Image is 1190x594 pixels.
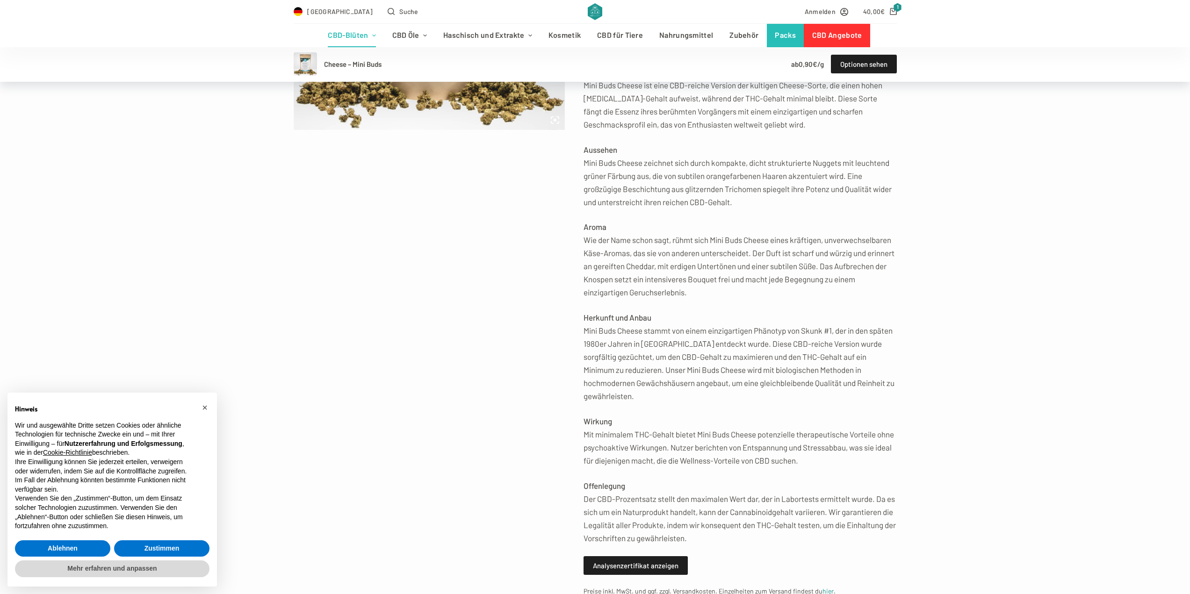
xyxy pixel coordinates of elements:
img: smallbuds-cheese-doystick [294,52,317,76]
h2: Hinweis [15,404,195,414]
span: Suche [399,6,418,17]
a: CBD Angebote [804,24,870,47]
img: DE Flag [294,7,303,16]
a: Haschisch und Extrakte [435,24,540,47]
strong: Wirkung [584,416,612,426]
p: Mini Buds Cheese zeichnet sich durch kompakte, dicht strukturierte Nuggets mit leuchtend grüner F... [584,143,897,208]
a: Select Country [294,6,373,17]
a: Packs [767,24,804,47]
a: Kosmetik [540,24,589,47]
strong: Aroma [584,222,606,231]
span: € [813,60,817,68]
a: Cookie-Richtlinie [43,449,92,456]
span: Anmelden [805,6,836,17]
img: CBD Alchemy [588,3,602,20]
strong: Aussehen [584,145,617,154]
div: Cheese – Mini Buds [324,59,382,69]
button: Ablehnen [15,540,110,557]
p: Mini Buds Cheese ist eine CBD-reiche Version der kultigen Cheese-Sorte, die einen hohen [MEDICAL_... [584,79,897,131]
a: Wähle Optionen für „Cheese - Mini Buds“ [831,55,897,73]
a: Zubehör [721,24,767,47]
a: Nahrungsmittel [651,24,721,47]
p: Mini Buds Cheese stammt von einem einzigartigen Phänotyp von Skunk #1, der in den späten 1980er J... [584,311,897,402]
a: CBD für Tiere [589,24,651,47]
bdi: 0,90 [799,60,817,68]
a: Shopping cart [863,6,897,17]
p: Wir und ausgewählte Dritte setzen Cookies oder ähnliche Technologien für technische Zwecke ein un... [15,421,195,458]
p: Wie der Name schon sagt, rühmt sich Mini Buds Cheese eines kräftigen, unverwechselbaren Käse-Arom... [584,220,897,299]
strong: Herkunft und Anbau [584,313,651,322]
nav: Header-Menü [320,24,870,47]
bdi: 40,00 [863,7,885,15]
a: CBD-Blüten [320,24,384,47]
a: Analysenzertifikat anzeigen [584,556,688,575]
strong: Offenlegung [584,481,625,490]
span: × [202,402,208,413]
p: Ihre Einwilligung können Sie jederzeit erteilen, verweigern oder widerrufen, indem Sie auf die Ko... [15,458,195,494]
a: Anmelden [805,6,848,17]
button: Schließen Sie diesen Hinweis [197,400,212,415]
span: € [880,7,885,15]
span: /g [817,60,824,68]
span: ab [791,60,799,68]
button: Zustimmen [114,540,209,557]
p: Mit minimalem THC-Gehalt bietet Mini Buds Cheese potenzielle therapeutische Vorteile ohne psychoa... [584,415,897,467]
span: [GEOGRAPHIC_DATA] [307,6,373,17]
a: CBD Öle [384,24,435,47]
button: Mehr erfahren und anpassen [15,560,209,577]
p: Der CBD-Prozentsatz stellt den maximalen Wert dar, der in Labortests ermittelt wurde. Da es sich ... [584,479,897,544]
button: Open search form [388,6,418,17]
span: 1 [894,3,902,12]
strong: Nutzererfahrung und Erfolgsmessung [65,440,182,447]
p: Verwenden Sie den „Zustimmen“-Button, um dem Einsatz solcher Technologien zuzustimmen. Verwenden ... [15,494,195,530]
